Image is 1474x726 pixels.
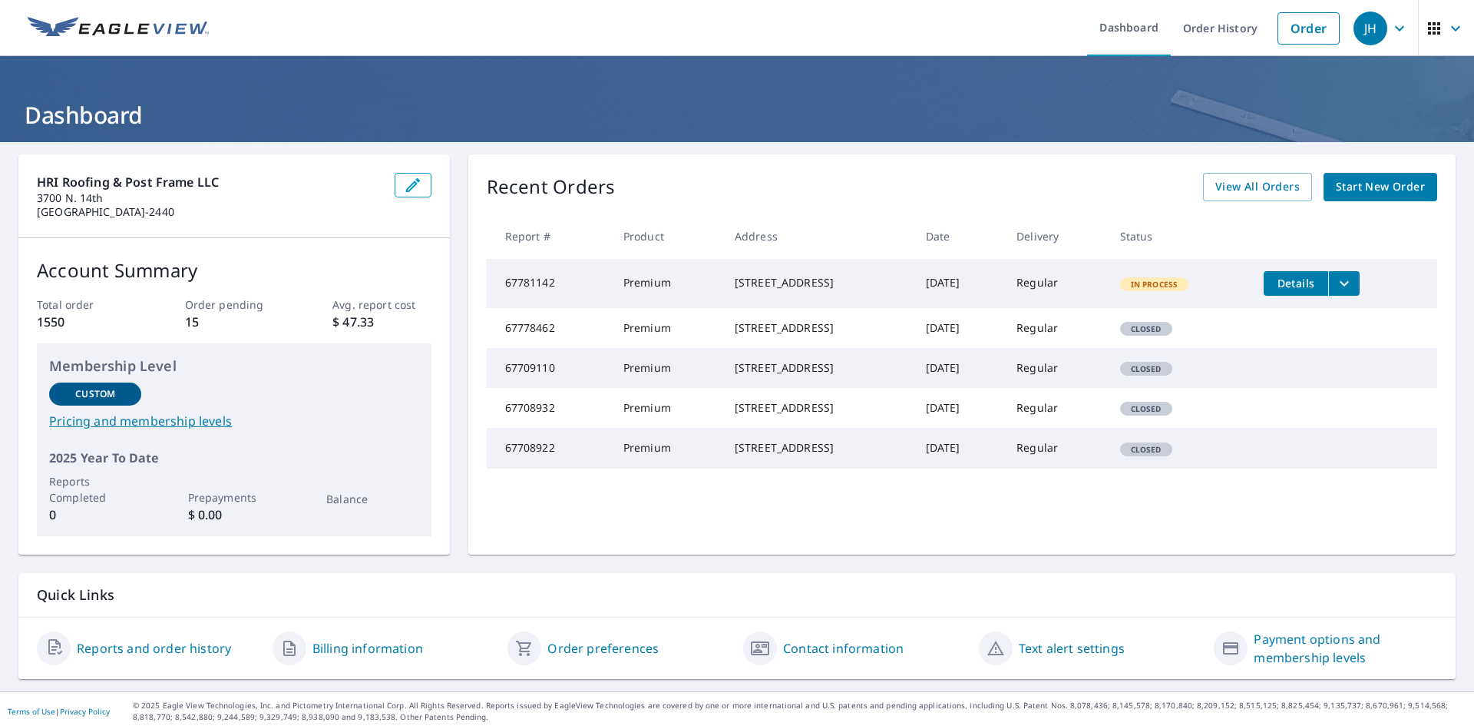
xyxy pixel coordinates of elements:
[611,348,722,388] td: Premium
[1122,403,1171,414] span: Closed
[1277,12,1340,45] a: Order
[49,506,141,524] p: 0
[914,428,1005,468] td: [DATE]
[783,639,904,658] a: Contact information
[188,506,280,524] p: $ 0.00
[611,259,722,308] td: Premium
[1122,279,1188,290] span: In Process
[735,360,901,376] div: [STREET_ADDRESS]
[1004,308,1107,348] td: Regular
[133,700,1466,723] p: © 2025 Eagle View Technologies, Inc. and Pictometry International Corp. All Rights Reserved. Repo...
[49,356,419,376] p: Membership Level
[1215,177,1300,197] span: View All Orders
[1273,276,1319,290] span: Details
[77,639,231,658] a: Reports and order history
[1203,173,1312,201] a: View All Orders
[60,706,110,717] a: Privacy Policy
[735,400,901,416] div: [STREET_ADDRESS]
[75,387,115,401] p: Custom
[547,639,659,658] a: Order preferences
[1108,214,1251,259] th: Status
[487,348,611,388] td: 67709110
[37,173,382,191] p: HRI Roofing & Post Frame LLC
[326,491,418,507] p: Balance
[487,259,611,308] td: 67781142
[312,639,423,658] a: Billing information
[611,214,722,259] th: Product
[487,388,611,428] td: 67708932
[914,259,1005,308] td: [DATE]
[37,191,382,205] p: 3700 N. 14th
[1004,214,1107,259] th: Delivery
[1122,363,1171,374] span: Closed
[49,473,141,506] p: Reports Completed
[332,297,431,313] p: Avg. report cost
[1004,259,1107,308] td: Regular
[1324,173,1437,201] a: Start New Order
[611,308,722,348] td: Premium
[611,428,722,468] td: Premium
[611,388,722,428] td: Premium
[1264,271,1328,296] button: detailsBtn-67781142
[914,348,1005,388] td: [DATE]
[1328,271,1360,296] button: filesDropdownBtn-67781142
[8,707,110,716] p: |
[18,99,1456,131] h1: Dashboard
[735,320,901,336] div: [STREET_ADDRESS]
[487,173,616,201] p: Recent Orders
[1353,12,1387,45] div: JH
[8,706,55,717] a: Terms of Use
[914,308,1005,348] td: [DATE]
[37,257,431,284] p: Account Summary
[37,313,135,331] p: 1550
[735,275,901,290] div: [STREET_ADDRESS]
[487,428,611,468] td: 67708922
[1004,428,1107,468] td: Regular
[37,205,382,219] p: [GEOGRAPHIC_DATA]-2440
[487,214,611,259] th: Report #
[49,449,419,467] p: 2025 Year To Date
[49,412,419,430] a: Pricing and membership levels
[914,388,1005,428] td: [DATE]
[1004,388,1107,428] td: Regular
[1122,323,1171,334] span: Closed
[28,17,209,40] img: EV Logo
[332,313,431,331] p: $ 47.33
[1019,639,1125,658] a: Text alert settings
[487,308,611,348] td: 67778462
[185,297,283,313] p: Order pending
[1336,177,1425,197] span: Start New Order
[1254,630,1437,667] a: Payment options and membership levels
[735,440,901,456] div: [STREET_ADDRESS]
[722,214,914,259] th: Address
[914,214,1005,259] th: Date
[1004,348,1107,388] td: Regular
[188,489,280,506] p: Prepayments
[185,313,283,331] p: 15
[1122,444,1171,455] span: Closed
[37,297,135,313] p: Total order
[37,585,1437,605] p: Quick Links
